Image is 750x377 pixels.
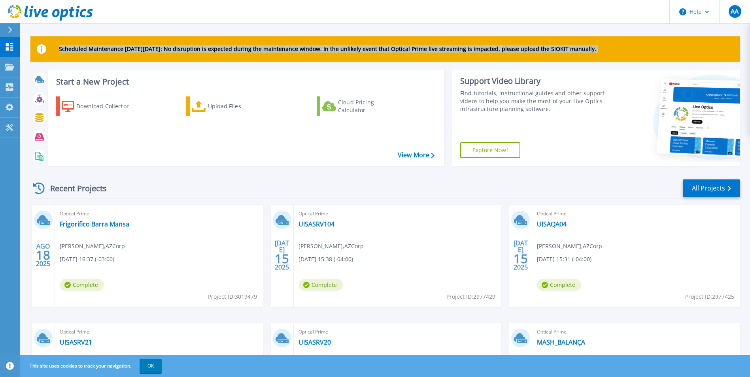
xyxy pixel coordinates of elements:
div: Download Collector [76,98,140,114]
span: 15 [514,255,528,262]
button: OK [140,359,162,373]
span: Project ID: 2977425 [685,292,734,301]
span: Optical Prime [60,209,258,218]
a: Download Collector [56,96,144,116]
span: This site uses cookies to track your navigation. [22,359,162,373]
span: AA [731,8,739,15]
span: 18 [36,252,50,258]
span: Optical Prime [298,328,497,336]
span: Optical Prime [537,209,735,218]
span: 15 [275,255,289,262]
div: Recent Projects [30,179,117,198]
div: Support Video Library [460,76,607,86]
div: [DATE] 2025 [274,241,289,270]
a: Cloud Pricing Calculator [317,96,405,116]
a: Upload Files [186,96,274,116]
div: Find tutorials, instructional guides and other support videos to help you make the most of your L... [460,89,607,113]
h3: Start a New Project [56,77,434,86]
span: Optical Prime [298,209,497,218]
span: [DATE] 16:37 (-03:00) [60,255,114,264]
span: [PERSON_NAME] , AZCorp [60,242,125,251]
span: [PERSON_NAME] , AZCorp [298,242,364,251]
span: Complete [298,279,343,291]
div: [DATE] 2025 [513,241,528,270]
div: AGO 2025 [36,241,51,270]
div: Cloud Pricing Calculator [338,98,401,114]
a: All Projects [683,179,740,197]
a: UISAQA04 [537,220,567,228]
a: View More [398,151,435,159]
p: Scheduled Maintenance [DATE][DATE]: No disruption is expected during the maintenance window. In t... [59,46,596,52]
a: Explore Now! [460,142,520,158]
a: UISASRV21 [60,338,92,346]
span: Project ID: 2977429 [446,292,495,301]
span: Complete [537,279,581,291]
a: UISASRV20 [298,338,331,346]
span: Project ID: 3019479 [208,292,257,301]
a: MASH_BALANÇA [537,338,585,346]
span: Optical Prime [60,328,258,336]
a: UISASRV104 [298,220,334,228]
span: Optical Prime [537,328,735,336]
span: [DATE] 15:38 (-04:00) [298,255,353,264]
span: Complete [60,279,104,291]
span: [DATE] 15:31 (-04:00) [537,255,591,264]
a: Frigorifico Barra Mansa [60,220,129,228]
span: [PERSON_NAME] , AZCorp [537,242,602,251]
div: Upload Files [208,98,271,114]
